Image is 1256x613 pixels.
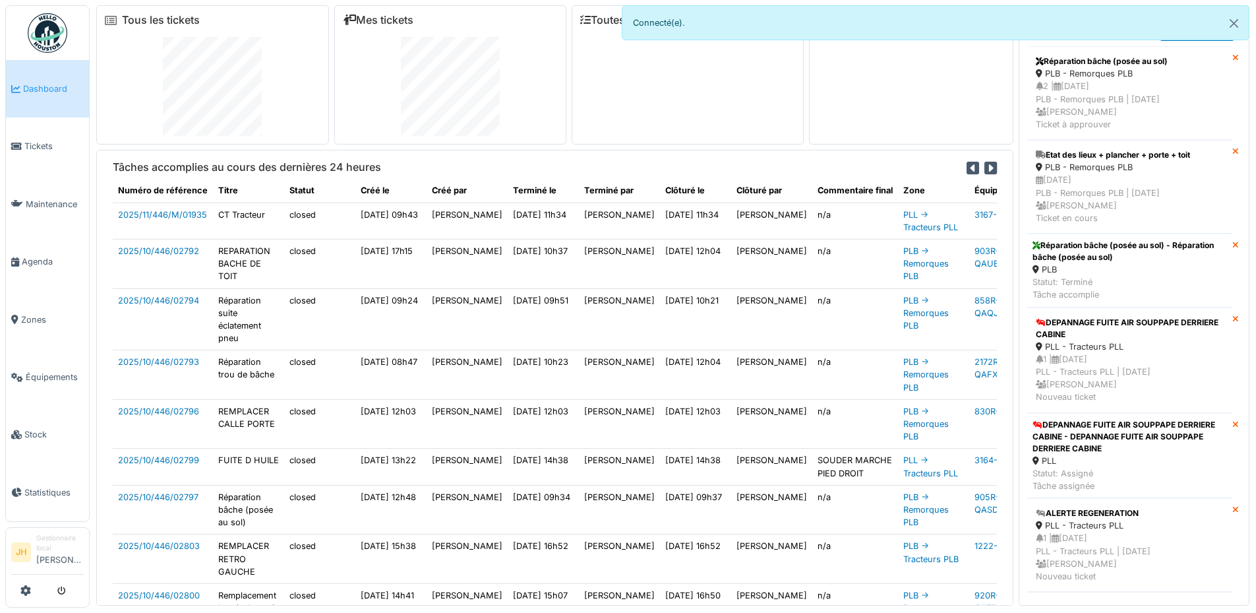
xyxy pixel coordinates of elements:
[1036,340,1224,353] div: PLL - Tracteurs PLL
[974,455,1029,465] a: 3164-QL5067
[579,179,660,203] th: Terminé par
[284,179,355,203] th: Statut
[731,239,812,288] td: [PERSON_NAME]
[118,492,198,502] a: 2025/10/446/02797
[118,357,199,367] a: 2025/10/446/02793
[731,534,812,584] td: [PERSON_NAME]
[1036,161,1224,174] div: PLB - Remorques PLB
[284,239,355,288] td: closed
[355,399,427,449] td: [DATE] 12h03
[427,399,508,449] td: [PERSON_NAME]
[579,350,660,400] td: [PERSON_NAME]
[508,534,579,584] td: [DATE] 16h52
[213,485,284,534] td: Réparation bâche (posée au sol)
[1032,263,1227,276] div: PLB
[284,449,355,485] td: closed
[660,449,731,485] td: [DATE] 14h38
[1032,419,1227,455] div: DEPANNAGE FUITE AIR SOUPPAPE DERRIERE CABINE - DEPANNAGE FUITE AIR SOUPPAPE DERRIERE CABINE
[579,449,660,485] td: [PERSON_NAME]
[1027,307,1232,413] a: DEPANNAGE FUITE AIR SOUPPAPE DERRIERE CABINE PLL - Tracteurs PLL 1 |[DATE]PLL - Tracteurs PLL | [...
[969,179,1040,203] th: Équipement
[24,486,84,499] span: Statistiques
[118,296,199,306] a: 2025/10/446/02794
[812,485,898,534] td: n/a
[427,350,508,400] td: [PERSON_NAME]
[580,14,678,26] a: Toutes les tâches
[579,399,660,449] td: [PERSON_NAME]
[579,203,660,239] td: [PERSON_NAME]
[427,534,508,584] td: [PERSON_NAME]
[1036,532,1224,583] div: 1 | [DATE] PLL - Tracteurs PLL | [DATE] [PERSON_NAME] Nouveau ticket
[1027,234,1232,307] a: Réparation bâche (posée au sol) - Réparation bâche (posée au sol) PLB Statut: TerminéTâche accomplie
[508,179,579,203] th: Terminé le
[284,485,355,534] td: closed
[508,350,579,400] td: [DATE] 10h23
[213,239,284,288] td: REPARATION BACHE DE TOIT
[6,406,89,463] a: Stock
[118,210,207,220] a: 2025/11/446/M/01935
[508,239,579,288] td: [DATE] 10h37
[903,406,949,441] a: PLB -> Remorques PLB
[974,406,1035,416] a: 830R-QAJR721
[903,296,949,331] a: PLB -> Remorques PLB
[579,534,660,584] td: [PERSON_NAME]
[355,288,427,350] td: [DATE] 09h24
[660,288,731,350] td: [DATE] 10h21
[579,485,660,534] td: [PERSON_NAME]
[6,117,89,175] a: Tickets
[903,492,949,527] a: PLB -> Remorques PLB
[213,534,284,584] td: REMPLACER RETRO GAUCHE
[427,288,508,350] td: [PERSON_NAME]
[731,350,812,400] td: [PERSON_NAME]
[355,179,427,203] th: Créé le
[660,179,731,203] th: Clôturé le
[1036,519,1224,532] div: PLL - Tracteurs PLL
[731,449,812,485] td: [PERSON_NAME]
[660,350,731,400] td: [DATE] 12h04
[1036,67,1224,80] div: PLB - Remorques PLB
[812,179,898,203] th: Commentaire final
[26,371,84,383] span: Équipements
[213,203,284,239] td: CT Tracteur
[6,291,89,348] a: Zones
[731,288,812,350] td: [PERSON_NAME]
[1036,174,1224,224] div: [DATE] PLB - Remorques PLB | [DATE] [PERSON_NAME] Ticket en cours
[427,179,508,203] th: Créé par
[903,541,959,564] a: PLB -> Tracteurs PLB
[21,313,84,326] span: Zones
[1036,80,1224,131] div: 2 | [DATE] PLB - Remorques PLB | [DATE] [PERSON_NAME] Ticket à approuver
[1027,46,1232,140] a: Réparation bâche (posée au sol) PLB - Remorques PLB 2 |[DATE]PLB - Remorques PLB | [DATE] [PERSON...
[6,60,89,117] a: Dashboard
[812,449,898,485] td: SOUDER MARCHE PIED DROIT
[113,161,381,174] h6: Tâches accomplies au cours des dernières 24 heures
[1036,507,1224,519] div: ALERTE REGENERATION
[974,357,1012,379] a: 2172R-QAFX961
[118,246,199,256] a: 2025/10/446/02792
[731,179,812,203] th: Clôturé par
[36,533,84,571] li: [PERSON_NAME]
[508,485,579,534] td: [DATE] 09h34
[1027,413,1232,499] a: DEPANNAGE FUITE AIR SOUPPAPE DERRIERE CABINE - DEPANNAGE FUITE AIR SOUPPAPE DERRIERE CABINE PLL S...
[974,296,1013,318] a: 858R-QAQJ337
[508,399,579,449] td: [DATE] 12h03
[23,82,84,95] span: Dashboard
[24,140,84,152] span: Tickets
[812,534,898,584] td: n/a
[660,239,731,288] td: [DATE] 12h04
[427,203,508,239] td: [PERSON_NAME]
[11,533,84,575] a: JH Gestionnaire local[PERSON_NAME]
[974,492,1014,515] a: 905R-QASD894
[284,350,355,400] td: closed
[660,485,731,534] td: [DATE] 09h37
[660,203,731,239] td: [DATE] 11h34
[660,399,731,449] td: [DATE] 12h03
[812,399,898,449] td: n/a
[1036,317,1224,340] div: DEPANNAGE FUITE AIR SOUPPAPE DERRIERE CABINE
[1032,240,1227,263] div: Réparation bâche (posée au sol) - Réparation bâche (posée au sol)
[622,5,1250,40] div: Connecté(e).
[903,246,949,281] a: PLB -> Remorques PLB
[1032,467,1227,492] div: Statut: Assigné Tâche assignée
[974,246,1012,269] a: 903R-QAUB761
[118,455,199,465] a: 2025/10/446/02799
[1032,276,1227,301] div: Statut: Terminé Tâche accomplie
